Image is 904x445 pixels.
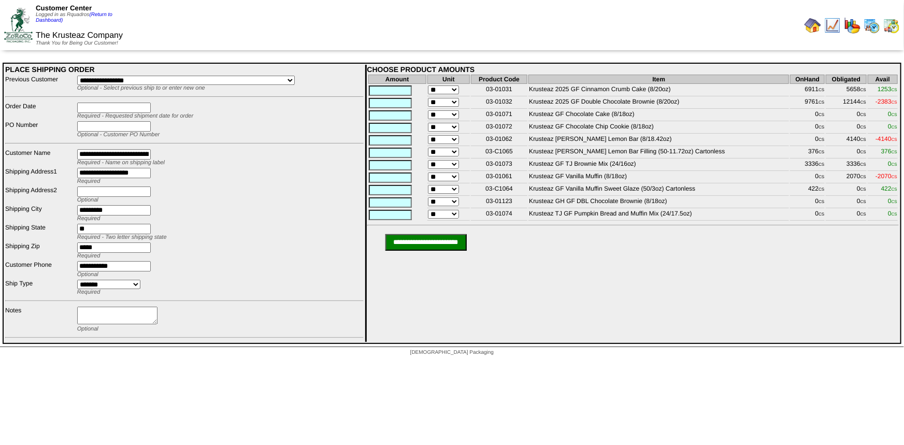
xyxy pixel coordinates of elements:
td: 03-01073 [471,160,527,171]
span: Optional - Customer PO Number [77,132,160,138]
span: CS [819,88,824,92]
td: Order Date [5,102,76,120]
span: Optional - Select previous ship to or enter new one [77,85,205,91]
span: CS [819,187,824,192]
span: CS [860,88,866,92]
span: CS [860,187,866,192]
img: calendarinout.gif [883,17,900,34]
a: (Return to Dashboard) [36,12,112,23]
td: Customer Phone [5,261,76,278]
img: ZoRoCo_Logo(Green%26Foil)%20jpg.webp [4,8,33,42]
td: 03-01031 [471,85,527,96]
td: 6911 [790,85,825,96]
td: Krusteaz GF Vanilla Muffin (8/18oz) [528,172,789,183]
span: CS [892,187,897,192]
span: 1253 [878,85,897,93]
span: 0 [888,123,897,130]
td: 0 [790,197,825,208]
td: Shipping Address2 [5,186,76,204]
span: CS [860,100,866,105]
span: CS [860,112,866,117]
span: Required - Name on shipping label [77,160,165,166]
td: Krusteaz GF Chocolate Cake (8/18oz) [528,110,789,121]
span: [DEMOGRAPHIC_DATA] Packaging [410,350,494,355]
th: Product Code [471,75,527,84]
td: Krusteaz [PERSON_NAME] Lemon Bar (8/18.42oz) [528,135,789,146]
td: Krusteaz 2025 GF Double Chocolate Brownie (8/20oz) [528,97,789,109]
span: CS [819,100,824,105]
td: 03-01062 [471,135,527,146]
td: 2070 [826,172,867,183]
span: Required - Requested shipment date for order [77,113,193,119]
td: 0 [790,122,825,134]
td: 422 [790,184,825,196]
span: CS [819,150,824,154]
th: Amount [368,75,426,84]
td: 0 [826,147,867,159]
img: line_graph.gif [824,17,841,34]
span: CS [819,162,824,167]
td: 03-01071 [471,110,527,121]
td: Previous Customer [5,75,76,92]
td: 0 [790,110,825,121]
span: CS [892,175,897,179]
td: Krusteaz GH GF DBL Chocolate Brownie (8/18oz) [528,197,789,208]
th: Obligated [826,75,867,84]
span: CS [819,175,824,179]
span: CS [819,212,824,217]
td: 0 [826,184,867,196]
span: The Krusteaz Company [36,31,123,40]
span: Required [77,253,101,259]
td: 03-01074 [471,209,527,221]
span: CS [892,137,897,142]
td: 4140 [826,135,867,146]
div: CHOOSE PRODUCT AMOUNTS [367,65,899,74]
td: Shipping Zip [5,242,76,260]
td: Krusteaz GF TJ Brownie Mix (24/16oz) [528,160,789,171]
td: 0 [826,197,867,208]
span: -2383 [876,98,897,105]
span: CS [819,199,824,204]
span: CS [860,162,866,167]
td: 03-C1064 [471,184,527,196]
span: CS [892,88,897,92]
img: graph.gif [844,17,860,34]
span: -4140 [876,135,897,142]
span: Logged in as Rquadros [36,12,112,23]
span: CS [892,212,897,217]
th: Unit [427,75,470,84]
td: 03-01072 [471,122,527,134]
span: CS [892,112,897,117]
td: Krusteaz 2025 GF Cinnamon Crumb Cake (8/20oz) [528,85,789,96]
td: Krusteaz [PERSON_NAME] Lemon Bar Filling (50-11.72oz) Cartonless [528,147,789,159]
span: 0 [888,110,897,118]
span: CS [819,125,824,130]
img: calendarprod.gif [864,17,880,34]
span: CS [860,150,866,154]
span: CS [860,137,866,142]
span: Optional [77,326,98,332]
td: Customer Name [5,149,76,166]
td: Shipping Address1 [5,167,76,185]
td: 0 [826,110,867,121]
td: PO Number [5,121,76,138]
span: Required [77,178,101,184]
span: 0 [888,197,897,205]
span: Optional [77,271,98,278]
td: Notes [5,306,76,333]
td: 03-01061 [471,172,527,183]
span: -2070 [876,173,897,180]
td: 12144 [826,97,867,109]
td: Ship Type [5,279,76,296]
td: 0 [826,122,867,134]
td: 9761 [790,97,825,109]
td: Krusteaz GF Vanilla Muffin Sweet Glaze (50/3oz) Cartonless [528,184,789,196]
span: Required - Two letter shipping state [77,234,167,240]
td: 0 [790,209,825,221]
td: 0 [790,135,825,146]
span: CS [892,199,897,204]
span: CS [860,125,866,130]
td: Krusteaz TJ GF Pumpkin Bread and Muffin Mix (24/17.5oz) [528,209,789,221]
span: CS [860,199,866,204]
span: Customer Center [36,4,92,12]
